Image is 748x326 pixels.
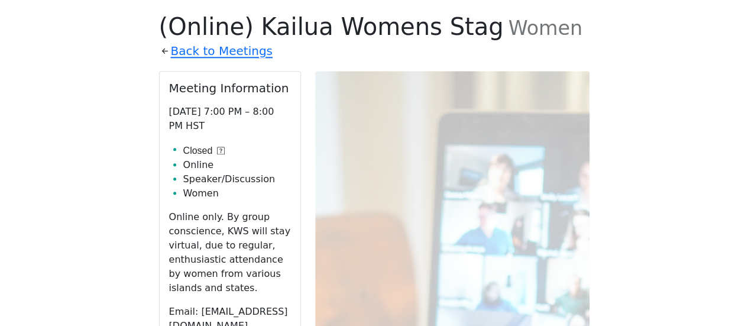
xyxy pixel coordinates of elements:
[183,158,291,172] li: Online
[169,81,291,95] h2: Meeting Information
[171,41,273,62] a: Back to Meetings
[183,144,213,158] span: Closed
[159,13,504,40] span: (Online) Kailua Womens Stag
[508,17,582,40] small: Women
[183,186,291,201] li: Women
[169,105,291,133] p: [DATE] 7:00 PM – 8:00 PM HST
[169,210,291,295] p: Online only. By group conscience, KWS will stay virtual, due to regular, enthusiastic attendance ...
[183,172,291,186] li: Speaker/Discussion
[183,144,225,158] button: Closed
